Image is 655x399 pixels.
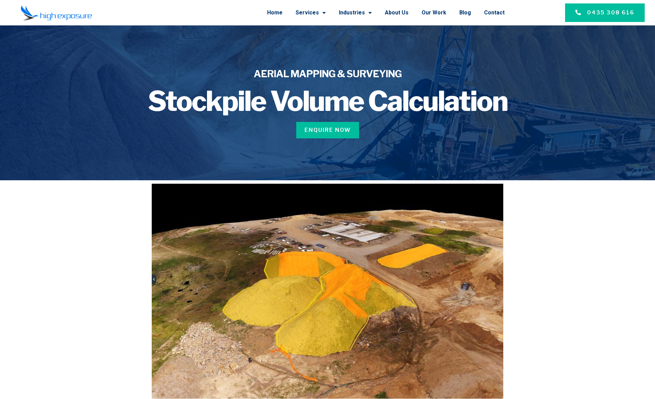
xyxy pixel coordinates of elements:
a: Our Work [422,4,446,22]
a: About Us [385,4,409,22]
img: stockpile-volume-calculation-with-drones [152,184,503,399]
a: Blog [459,4,471,22]
img: Final-Logo copy [21,5,92,21]
a: Services [296,4,326,22]
h4: AERIAL MAPPING & SURVEYING [122,67,533,81]
a: 0435 308 616 [565,3,645,22]
a: Contact [484,4,505,22]
a: Industries [339,4,372,22]
span: 0435 308 616 [587,9,634,17]
h1: Stockpile Volume Calculation [122,88,533,115]
nav: Menu [112,4,505,22]
a: Home [267,4,283,22]
a: Enquire Now [296,122,359,138]
span: Enquire Now [304,126,351,134]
